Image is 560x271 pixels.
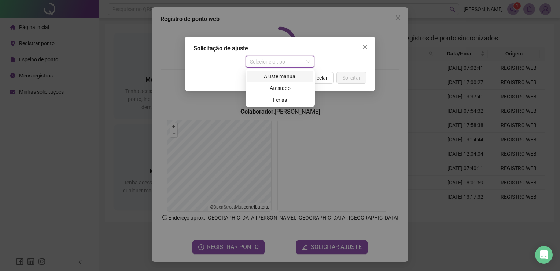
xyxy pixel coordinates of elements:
div: Ajuste manual [247,71,313,82]
span: Selecione o tipo [250,56,310,67]
button: Cancelar [302,72,334,84]
div: Ajuste manual [251,72,309,80]
span: close [362,44,368,50]
button: Close [359,41,371,53]
span: Cancelar [307,74,328,82]
div: Open Intercom Messenger [535,246,553,264]
div: Atestado [251,84,309,92]
div: Solicitação de ajuste [194,44,366,53]
div: Férias [247,94,313,106]
div: Férias [251,96,309,104]
button: Solicitar [336,72,366,84]
div: Atestado [247,82,313,94]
